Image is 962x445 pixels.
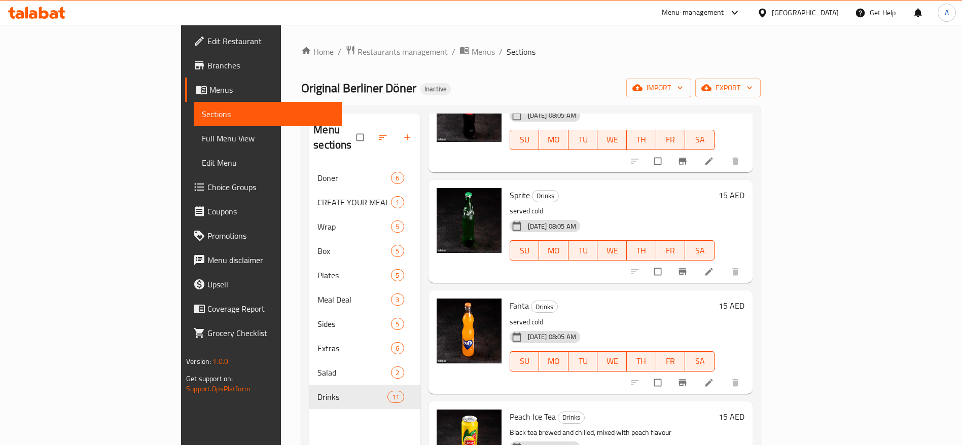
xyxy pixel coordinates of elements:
span: import [634,82,683,94]
div: items [391,245,404,257]
span: Drinks [532,190,558,202]
span: 3 [391,295,403,305]
p: served cold [510,205,715,217]
span: WE [601,132,623,147]
button: SA [685,351,715,372]
div: Plates [317,269,391,281]
span: Promotions [207,230,334,242]
div: Wrap5 [309,214,420,239]
span: SU [514,243,536,258]
span: Wrap [317,220,391,233]
div: items [391,220,404,233]
a: Coupons [185,199,342,224]
span: Inactive [420,85,451,93]
a: Support.OpsPlatform [186,382,251,395]
span: Sort sections [372,126,396,149]
span: FR [660,243,682,258]
nav: breadcrumb [301,45,761,58]
div: Menu-management [662,7,724,19]
span: TH [631,354,652,368]
span: FR [660,354,682,368]
span: A [945,7,949,18]
span: WE [601,243,623,258]
button: Branch-specific-item [671,261,696,283]
button: delete [724,150,749,172]
span: Peach Ice Tea [510,409,556,424]
span: Menu disclaimer [207,254,334,266]
div: items [391,172,404,184]
a: Upsell [185,272,342,296]
button: SU [510,351,540,372]
div: Salad2 [309,360,420,385]
a: Menus [459,45,495,58]
button: MO [539,351,568,372]
span: Drinks [558,412,584,423]
span: Sections [507,46,536,58]
a: Restaurants management [345,45,448,58]
span: Menus [472,46,495,58]
span: [DATE] 08:05 AM [524,221,580,231]
span: Get support on: [186,372,233,385]
button: TH [627,130,656,150]
span: 5 [391,319,403,329]
span: Extras [317,342,391,354]
div: Sides5 [309,312,420,336]
span: Coupons [207,205,334,217]
span: TH [631,243,652,258]
span: Drinks [317,391,387,403]
button: import [626,79,691,97]
span: [DATE] 08:05 AM [524,110,580,120]
span: Doner [317,172,391,184]
div: Box5 [309,239,420,263]
button: MO [539,240,568,261]
button: TH [627,240,656,261]
button: SU [510,240,540,261]
span: MO [543,243,564,258]
span: Restaurants management [358,46,448,58]
li: / [499,46,503,58]
a: Choice Groups [185,175,342,199]
span: Sides [317,318,391,330]
div: items [391,318,404,330]
button: SA [685,130,715,150]
span: 5 [391,222,403,232]
button: Branch-specific-item [671,372,696,394]
span: Select to update [648,373,669,392]
button: FR [656,351,686,372]
span: Full Menu View [202,132,334,144]
button: SU [510,130,540,150]
span: MO [543,132,564,147]
a: Sections [194,102,342,126]
div: Inactive [420,83,451,95]
span: SA [689,243,710,258]
span: 6 [391,344,403,353]
span: Coverage Report [207,303,334,315]
div: Extras6 [309,336,420,360]
h6: 15 AED [719,410,744,424]
span: Branches [207,59,334,71]
a: Edit menu item [704,156,716,166]
span: Edit Menu [202,157,334,169]
span: export [703,82,753,94]
button: export [695,79,761,97]
span: SA [689,132,710,147]
span: 11 [388,392,403,402]
span: TH [631,132,652,147]
span: Select to update [648,152,669,171]
h6: 15 AED [719,188,744,202]
a: Edit menu item [704,378,716,388]
button: WE [597,351,627,372]
a: Edit Menu [194,151,342,175]
a: Grocery Checklist [185,321,342,345]
button: TU [568,240,598,261]
span: 6 [391,173,403,183]
div: items [391,269,404,281]
span: Sprite [510,188,530,203]
div: Salad [317,366,391,379]
div: Drinks [558,412,585,424]
span: Menus [209,84,334,96]
span: 5 [391,246,403,256]
div: items [391,196,404,208]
